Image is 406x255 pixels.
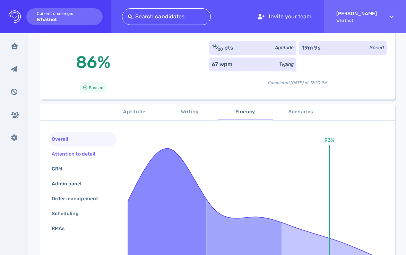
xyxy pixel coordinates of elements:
[336,18,377,23] span: Whatnot
[325,137,335,143] text: 93%
[76,52,110,72] span: 86%
[279,61,294,68] div: Typing
[336,11,377,17] strong: [PERSON_NAME]
[222,108,269,116] span: Fluency
[50,209,87,219] div: Scheduling
[89,83,103,92] span: Passed
[50,194,106,204] div: Order management
[50,179,90,189] div: Admin panel
[212,44,217,49] sup: 14
[212,60,232,69] div: 67 wpm
[302,44,321,52] div: 19m 9s
[212,44,234,52] div: ⁄ pts
[370,44,384,51] div: Speed
[50,164,70,174] div: CRM
[50,223,73,234] div: RMAs
[50,149,104,159] div: Attention to detail
[275,44,294,51] div: Aptitude
[218,47,223,52] sub: 20
[50,134,77,144] div: Overall
[209,74,387,86] div: Completed [DATE] at 12:20 PM
[111,108,158,116] span: Aptitude
[166,108,214,116] span: Writing
[277,108,325,116] span: Scenarios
